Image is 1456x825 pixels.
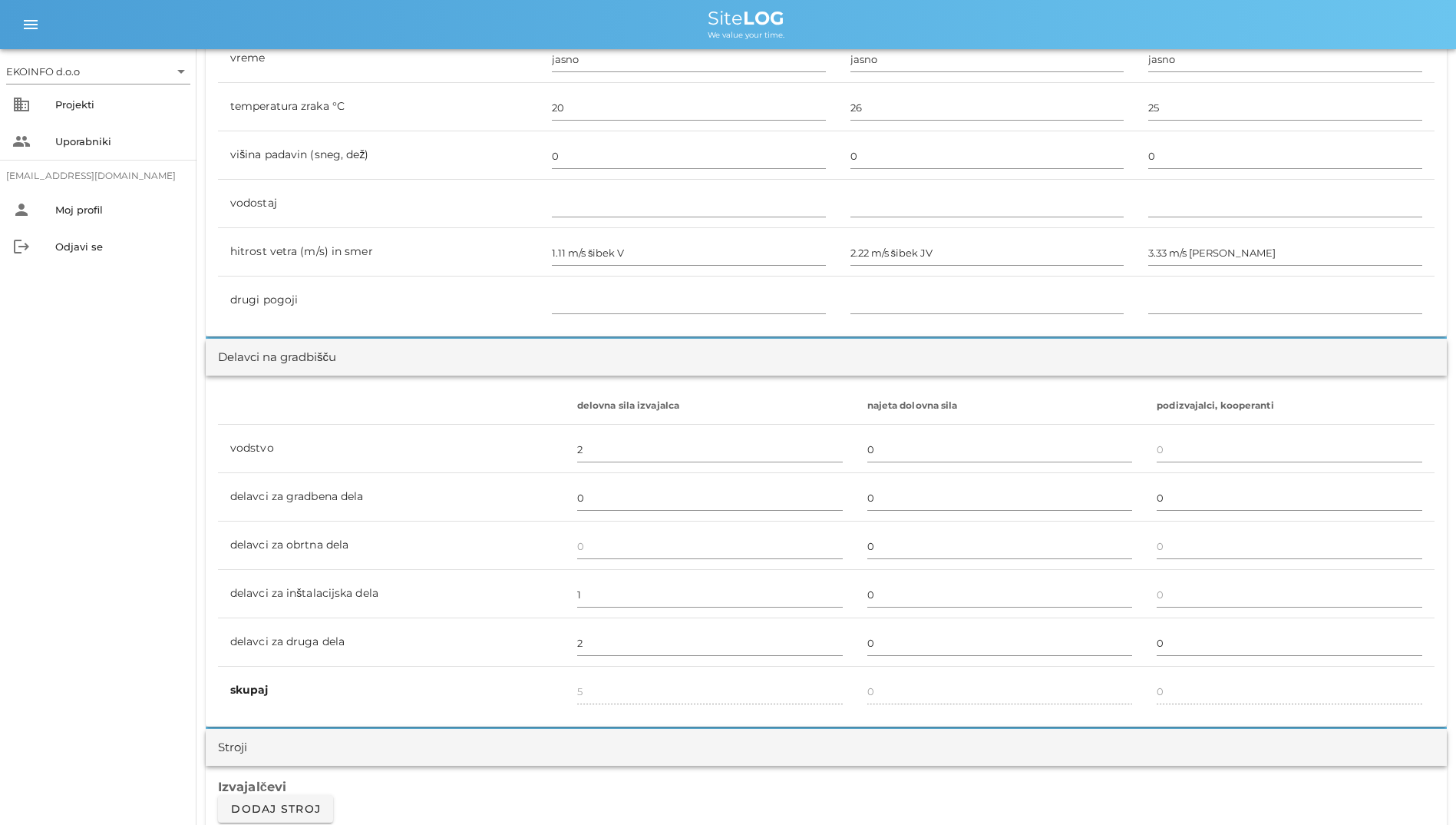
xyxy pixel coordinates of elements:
input: 0 [867,437,1133,462]
td: drugi pogoji [218,277,540,324]
td: delavci za obrtna dela [218,522,565,570]
b: LOG [743,7,784,29]
i: people [12,132,31,151]
iframe: Chat Widget [1379,751,1456,825]
div: Uporabniki [55,135,184,147]
td: delavci za gradbena dela [218,473,565,522]
input: 0 [867,534,1133,558]
b: skupaj [230,683,269,697]
input: 0 [577,582,843,607]
div: Stroji [218,739,247,757]
input: 0 [867,485,1133,510]
td: hitrost vetra (m/s) in smer [218,228,540,277]
input: 0 [1157,534,1422,558]
td: temperatura zraka °C [218,83,540,131]
input: 0 [1157,485,1422,510]
i: arrow_drop_down [172,62,190,81]
td: višina padavin (sneg, dež) [218,131,540,180]
input: 0 [577,534,843,558]
th: podizvajalci, kooperanti [1144,388,1435,425]
td: vodstvo [218,425,565,473]
input: 0 [577,631,843,655]
td: delavci za druga dela [218,618,565,667]
input: 0 [577,485,843,510]
td: vodostaj [218,180,540,228]
i: person [12,200,31,219]
div: Delavci na gradbišču [218,349,336,366]
input: 0 [867,582,1133,607]
div: EKOINFO d.o.o [6,59,190,84]
div: Odjavi se [55,240,184,253]
i: business [12,95,31,114]
td: delavci za inštalacijska dela [218,570,565,618]
span: Site [708,7,784,29]
i: menu [21,15,40,34]
span: Dodaj stroj [230,802,321,816]
div: Pripomoček za klepet [1379,751,1456,825]
input: 0 [1157,631,1422,655]
th: najeta dolovna sila [855,388,1145,425]
td: vreme [218,35,540,83]
div: EKOINFO d.o.o [6,65,80,78]
span: We value your time. [708,30,784,40]
div: Moj profil [55,204,184,216]
input: 0 [1157,437,1422,462]
button: Dodaj stroj [218,795,333,823]
i: logout [12,237,31,256]
input: 0 [867,631,1133,655]
th: delovna sila izvajalca [565,388,855,425]
h3: Izvajalčevi [218,778,1435,795]
input: 0 [1157,582,1422,607]
div: Projekti [55,98,184,111]
input: 0 [577,437,843,462]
